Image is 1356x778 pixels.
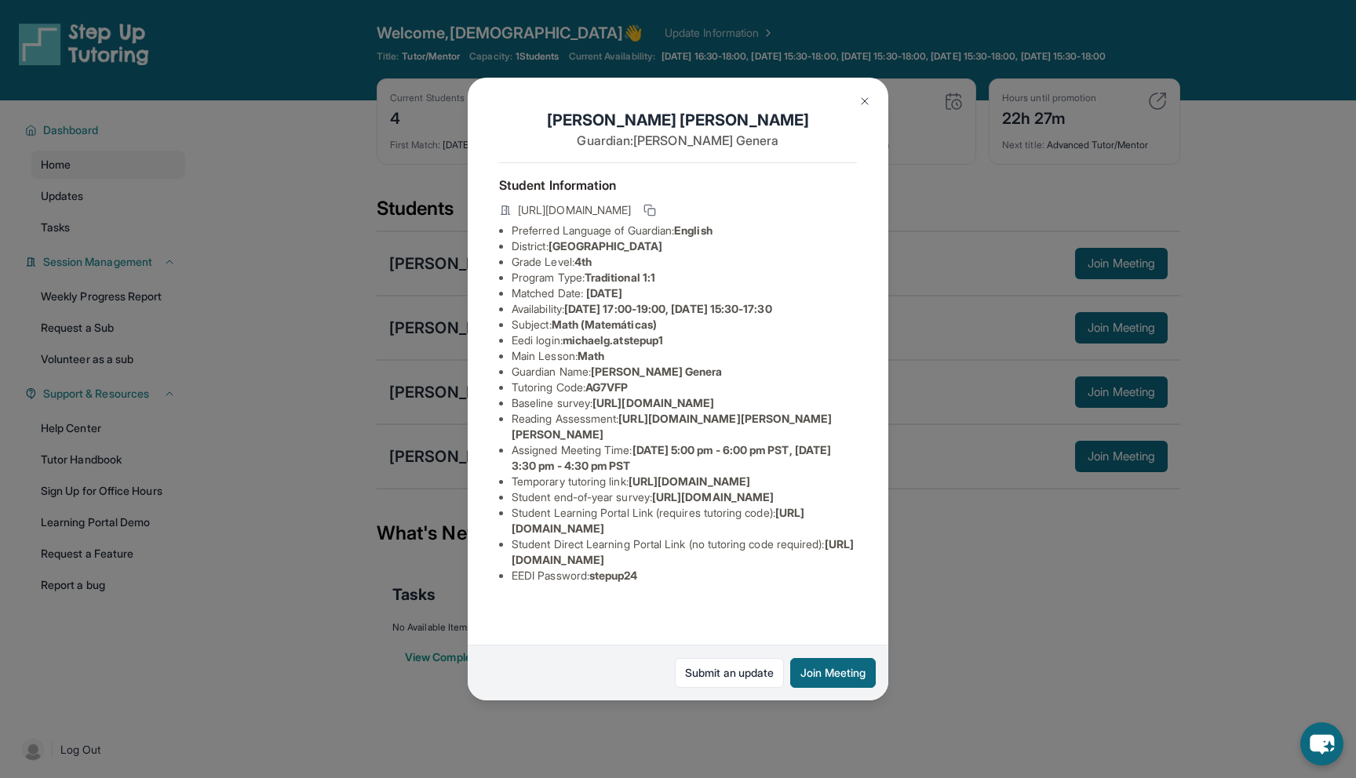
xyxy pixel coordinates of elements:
[578,349,604,362] span: Math
[512,536,857,568] li: Student Direct Learning Portal Link (no tutoring code required) :
[858,95,871,107] img: Close Icon
[592,396,714,409] span: [URL][DOMAIN_NAME]
[1300,722,1343,765] button: chat-button
[499,131,857,150] p: Guardian: [PERSON_NAME] Genera
[790,658,876,688] button: Join Meeting
[512,270,857,285] li: Program Type:
[652,490,774,504] span: [URL][DOMAIN_NAME]
[512,505,857,536] li: Student Learning Portal Link (requires tutoring code) :
[512,238,857,254] li: District:
[589,569,638,582] span: stepup24
[549,239,662,253] span: [GEOGRAPHIC_DATA]
[675,658,784,688] a: Submit an update
[640,201,659,220] button: Copy link
[518,202,631,218] span: [URL][DOMAIN_NAME]
[512,285,857,301] li: Matched Date:
[512,301,857,317] li: Availability:
[564,302,772,315] span: [DATE] 17:00-19:00, [DATE] 15:30-17:30
[512,348,857,364] li: Main Lesson :
[512,333,857,348] li: Eedi login :
[512,568,857,583] li: EEDI Password :
[512,474,857,489] li: Temporary tutoring link :
[512,223,857,238] li: Preferred Language of Guardian:
[512,411,857,442] li: Reading Assessment :
[512,395,857,411] li: Baseline survey :
[512,380,857,395] li: Tutoring Code :
[512,254,857,270] li: Grade Level:
[552,318,657,331] span: Math (Matemáticas)
[585,271,655,284] span: Traditional 1:1
[499,176,857,194] h4: Student Information
[574,255,592,268] span: 4th
[563,333,663,347] span: michaelg.atstepup1
[512,364,857,380] li: Guardian Name :
[512,412,833,441] span: [URL][DOMAIN_NAME][PERSON_NAME][PERSON_NAME]
[512,443,831,472] span: [DATE] 5:00 pm - 6:00 pm PST, [DATE] 3:30 pm - 4:30 pm PST
[591,365,722,378] span: [PERSON_NAME] Genera
[499,109,857,131] h1: [PERSON_NAME] [PERSON_NAME]
[512,442,857,474] li: Assigned Meeting Time :
[585,380,628,394] span: AG7VFP
[512,317,857,333] li: Subject :
[512,489,857,505] li: Student end-of-year survey :
[629,474,750,488] span: [URL][DOMAIN_NAME]
[586,286,622,300] span: [DATE]
[674,224,713,237] span: English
